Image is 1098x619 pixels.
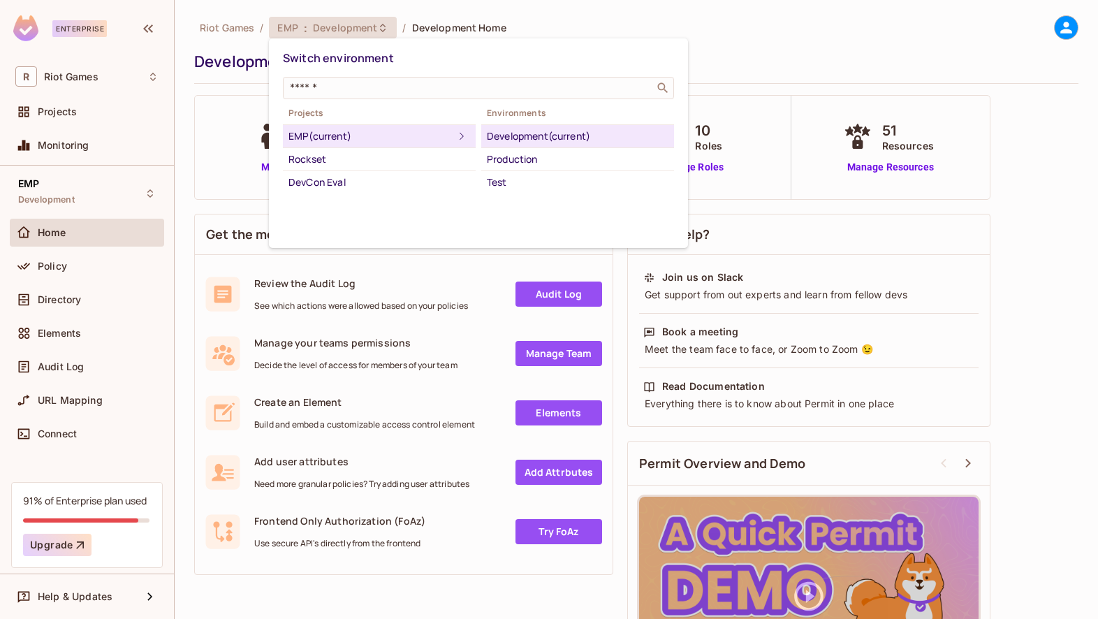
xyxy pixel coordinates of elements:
[487,174,668,191] div: Test
[288,128,453,145] div: EMP (current)
[283,108,476,119] span: Projects
[481,108,674,119] span: Environments
[288,174,470,191] div: DevCon Eval
[288,151,470,168] div: Rockset
[487,128,668,145] div: Development (current)
[487,151,668,168] div: Production
[283,50,394,66] span: Switch environment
